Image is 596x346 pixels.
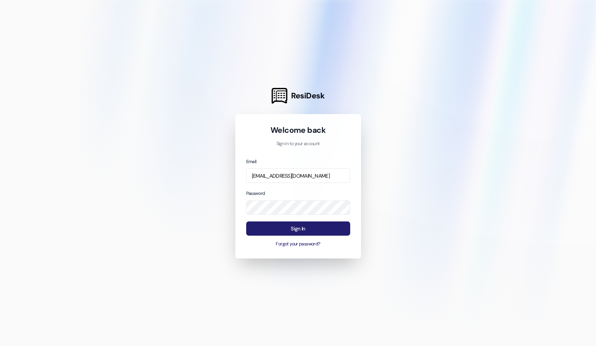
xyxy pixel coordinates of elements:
[246,221,350,236] button: Sign In
[272,88,287,104] img: ResiDesk Logo
[291,91,324,101] span: ResiDesk
[246,125,350,135] h1: Welcome back
[246,190,265,196] label: Password
[246,159,257,165] label: Email
[246,241,350,248] button: Forgot your password?
[246,141,350,147] p: Sign in to your account
[246,168,350,183] input: name@example.com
